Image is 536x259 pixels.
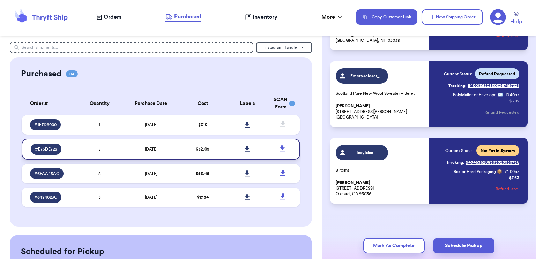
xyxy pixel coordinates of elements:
div: More [321,13,343,21]
th: Cost [180,92,225,115]
span: Inventory [253,13,277,21]
a: Tracking:9400136208303367467031 [448,80,519,91]
h2: Purchased [21,68,62,79]
span: 3 [98,195,101,199]
button: Refund label [496,181,519,197]
span: 5 [98,147,101,151]
span: Purchased [174,13,201,21]
button: Instagram Handle [256,42,312,53]
span: [DATE] [145,172,157,176]
span: Refund Requested [479,71,515,77]
th: Purchase Date [122,92,180,115]
input: Search shipments... [10,42,253,53]
button: Copy Customer Link [356,9,417,25]
span: Orders [104,13,121,21]
h2: Scheduled for Pickup [21,246,104,257]
span: $ 32.05 [196,147,209,151]
p: $ 7.63 [509,175,519,181]
span: Help [510,17,522,26]
span: [PERSON_NAME] [336,180,370,185]
th: Quantity [77,92,122,115]
span: [PERSON_NAME] [336,104,370,109]
span: Not Yet in System [481,148,515,153]
span: : [502,169,503,174]
span: # 1E7D8000 [34,122,57,128]
button: Refund Requested [484,105,519,120]
span: PolyMailer or Envelope ✉️ [453,93,503,97]
span: 74.00 oz [505,169,519,174]
span: # 6484023C [34,195,57,200]
th: Order # [22,92,77,115]
span: $ 17.34 [197,195,209,199]
span: [DATE] [145,147,157,151]
a: Purchased [165,13,201,22]
a: Orders [96,13,121,21]
span: # 6FAA45AC [34,171,59,176]
span: Emeryscloset_ [348,73,381,79]
a: Tracking:9434636208303323555736 [446,157,519,168]
span: 8 [98,172,101,176]
p: [STREET_ADDRESS] Oxnard, CA 93036 [336,180,425,197]
button: Mark As Complete [363,238,425,253]
a: Inventory [245,13,277,21]
span: Tracking: [446,160,464,165]
span: [DATE] [145,123,157,127]
span: : [503,92,504,98]
span: $ 53.45 [196,172,209,176]
span: 1 [99,123,100,127]
p: [STREET_ADDRESS][PERSON_NAME] [GEOGRAPHIC_DATA] [336,103,425,120]
button: Refund label [496,28,519,43]
span: Box or Hard Packaging 📦 [454,169,502,174]
span: Tracking: [448,83,467,89]
span: 10.40 oz [505,92,519,98]
span: lexylalaa [348,150,381,155]
p: Scotland Pure New Wool Sweater + Beret [336,91,425,96]
span: Current Status: [444,71,472,77]
th: Labels [225,92,269,115]
span: [DATE] [145,195,157,199]
span: # E75DE723 [35,146,57,152]
button: New Shipping Order [422,9,483,25]
span: Instagram Handle [264,45,297,49]
span: $ 7.10 [198,123,207,127]
a: Help [510,12,522,26]
p: 8 items [336,167,425,173]
div: SCAN Form [274,96,292,111]
span: Current Status: [445,148,474,153]
button: Schedule Pickup [433,238,494,253]
p: $ 6.02 [509,98,519,104]
span: 04 [66,70,78,77]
